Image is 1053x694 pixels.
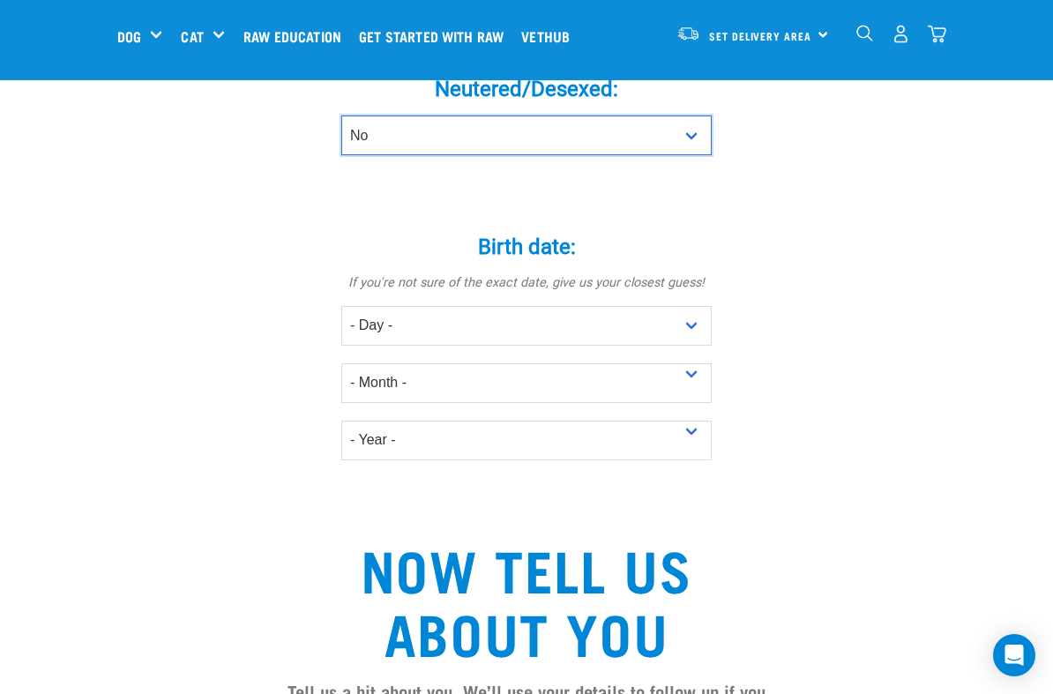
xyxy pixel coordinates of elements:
[676,26,700,41] img: van-moving.png
[355,1,517,71] a: Get started with Raw
[239,1,355,71] a: Raw Education
[517,1,583,71] a: Vethub
[856,25,873,41] img: home-icon-1@2x.png
[709,33,811,39] span: Set Delivery Area
[993,634,1035,676] div: Open Intercom Messenger
[928,25,946,43] img: home-icon@2x.png
[262,73,791,105] label: Neutered/Desexed:
[262,231,791,263] label: Birth date:
[117,26,141,47] a: Dog
[276,536,777,663] h2: Now tell us about you
[181,26,203,47] a: Cat
[262,273,791,293] p: If you're not sure of the exact date, give us your closest guess!
[892,25,910,43] img: user.png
